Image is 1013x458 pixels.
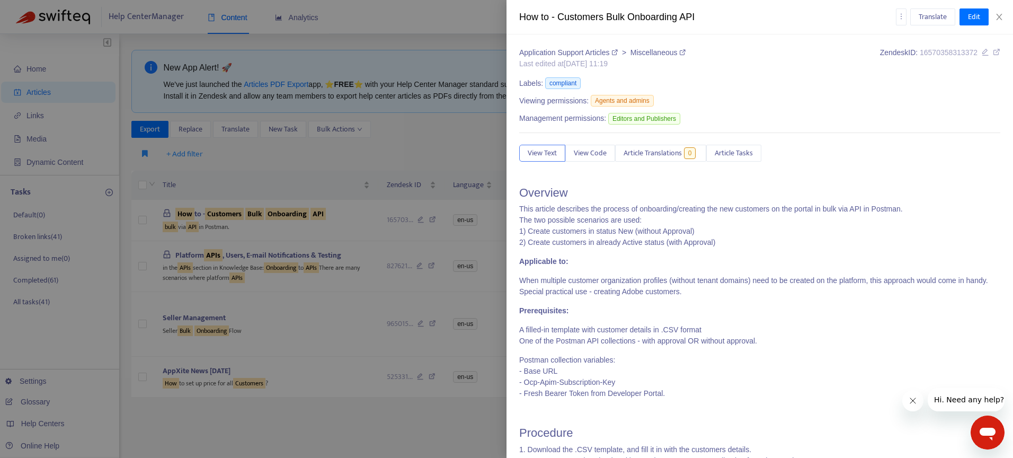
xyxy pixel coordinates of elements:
[519,47,686,58] div: >
[519,275,1000,297] p: When multiple customer organization profiles (without tenant domains) need to be created on the p...
[919,11,947,23] span: Translate
[519,324,1000,347] p: A filled-in template with customer details in .CSV format One of the Postman API collections - wi...
[968,11,980,23] span: Edit
[898,13,905,20] span: more
[624,147,682,159] span: Article Translations
[574,147,607,159] span: View Code
[565,145,615,162] button: View Code
[519,113,606,124] span: Management permissions:
[519,204,1000,248] p: This article describes the process of onboarding/creating the new customers on the portal in bulk...
[684,147,696,159] span: 0
[545,77,581,89] span: compliant
[528,147,557,159] span: View Text
[519,426,1000,440] h1: Procedure
[920,48,978,57] span: 16570358313372
[715,147,753,159] span: Article Tasks
[519,306,568,315] strong: Prerequisites:
[519,78,543,89] span: Labels:
[902,390,923,411] iframe: Close message
[519,95,589,107] span: Viewing permissions:
[896,8,907,25] button: more
[519,186,1000,200] h1: Overview
[519,355,1000,399] p: Postman collection variables: - Base URL - Ocp-Apim-Subscription-Key - Fresh Bearer Token from De...
[630,48,686,57] a: Miscellaneous
[519,257,568,266] strong: Applicable to:
[608,113,680,125] span: Editors and Publishers
[706,145,761,162] button: Article Tasks
[519,48,620,57] a: Application Support Articles
[519,145,565,162] button: View Text
[519,58,686,69] div: Last edited at [DATE] 11:19
[910,8,955,25] button: Translate
[959,8,989,25] button: Edit
[880,47,1000,69] div: Zendesk ID:
[995,13,1003,21] span: close
[591,95,654,107] span: Agents and admins
[519,10,896,24] div: How to - Customers Bulk Onboarding API
[992,12,1007,22] button: Close
[971,416,1005,450] iframe: Button to launch messaging window
[928,388,1005,411] iframe: Message from company
[615,145,706,162] button: Article Translations0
